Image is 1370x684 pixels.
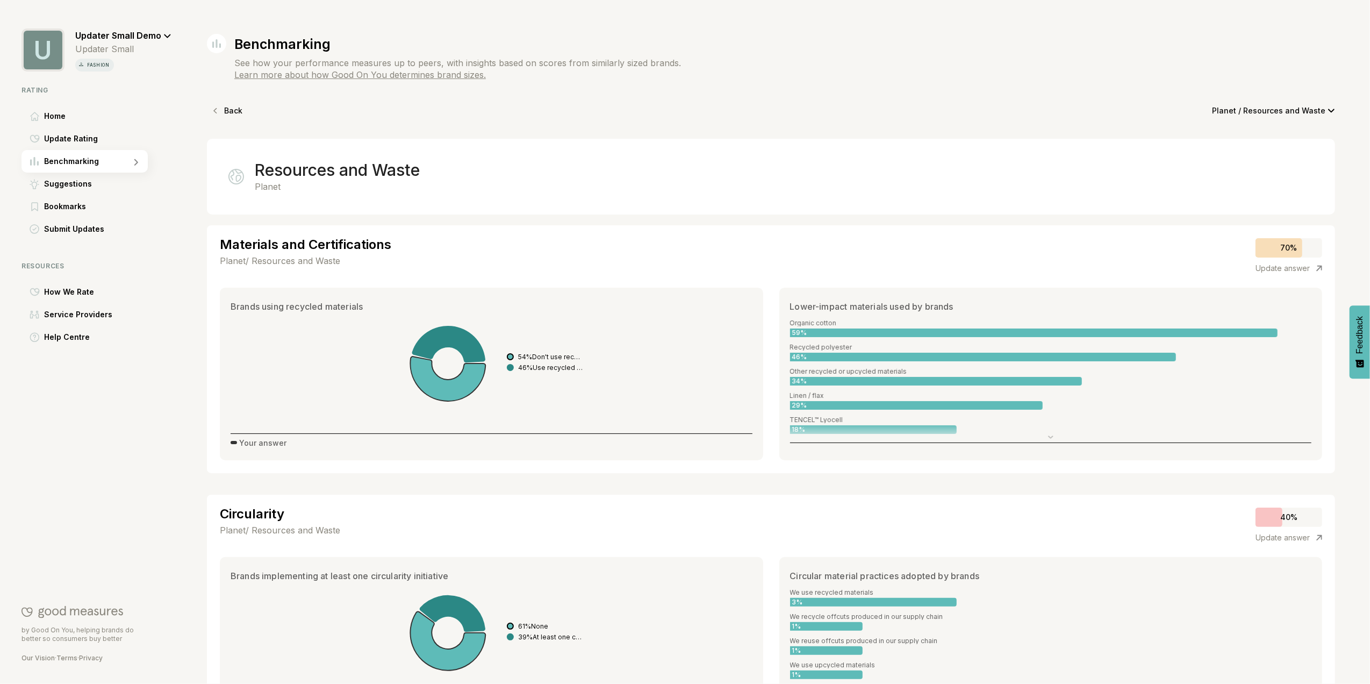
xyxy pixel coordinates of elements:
img: Bookmarks [31,202,38,211]
div: Planet / Resources and Waste [220,524,340,537]
div: Recycled polyester [790,344,1312,351]
span: 61 % None [518,622,548,630]
div: 70% [1256,238,1322,258]
p: Brands implementing at least one circularity initiative [231,570,448,582]
img: How We Rate [30,288,40,296]
img: Help Centre [30,332,40,343]
div: · · [21,654,148,662]
h4: See how your performance measures up to peers, with insights based on scores from similarly sized... [234,56,681,69]
span: Home [44,110,66,123]
img: Service Providers [30,310,39,319]
span: Updater Small Demo [75,30,161,41]
span: Benchmarking [44,155,99,168]
span: 54 % Don't use recycled materials [518,353,583,361]
a: HomeHome [21,105,171,127]
div: Resources and Waste [255,160,420,180]
div: Linen / flax [790,392,1312,399]
a: Learn more about how Good On You determines brand sizes. [234,69,681,80]
span: How We Rate [44,286,94,298]
div: Planet / Resources and Waste [220,254,391,267]
span: Bookmarks [44,200,86,213]
span: Update Rating [44,132,98,145]
div: Organic cotton [790,319,1312,326]
div: TENCEL™ Lyocell [790,416,1312,423]
a: Materials and CertificationsPlanet/ Resources and Waste70%Update answerExternal LinkBrands using ... [207,225,1335,473]
img: Submit Updates [30,224,39,234]
div: Circularity [220,508,340,521]
div: We use recycled materials [790,589,1312,596]
p: fashion [85,61,112,69]
div: 34 % [790,377,1082,386]
div: Planet [255,180,420,193]
div: Other recycled or upcycled materials [790,368,1312,375]
div: 1 % [790,671,863,679]
p: by Good On You, helping brands do better so consumers buy better [21,626,148,643]
p: Lower-impact materials used by brands [790,301,953,313]
img: Planet [228,169,244,184]
div: Your answer [231,438,286,447]
span: Help Centre [44,331,90,344]
img: vertical icon [77,61,85,68]
a: Our Vision [21,654,55,662]
div: 3 % [790,598,957,607]
p: Back [224,103,242,118]
p: Planet / Resources and Waste [1213,103,1326,118]
div: 40% [1256,508,1322,527]
p: Circular material practices adopted by brands [790,570,980,582]
div: 46 % [790,353,1176,361]
a: How We RateHow We Rate [21,281,171,303]
div: 1 % [790,622,863,631]
a: Service ProvidersService Providers [21,303,171,326]
h1: Benchmarking [234,36,681,52]
div: Update answer [1256,262,1322,275]
img: Update Rating [30,134,40,143]
span: Suggestions [44,177,92,190]
div: 29 % [790,401,1043,410]
div: 1 % [790,646,863,655]
img: Benchmarking [30,157,39,166]
a: Privacy [79,654,103,662]
iframe: Website support platform help button [1323,637,1359,673]
p: Brands using recycled materials [231,301,363,313]
div: Materials and Certifications [220,238,391,251]
div: We recycle offcuts produced in our supply chain [790,613,1312,620]
a: Submit UpdatesSubmit Updates [21,218,171,240]
a: SuggestionsSuggestions [21,173,171,195]
img: Good On You [21,605,123,618]
button: Feedback - Show survey [1350,305,1370,379]
span: Service Providers [44,308,112,321]
div: Updater Small [75,44,171,54]
span: 46 % Use recycled materials [518,364,583,372]
img: Home [30,112,39,121]
a: BookmarksBookmarks [21,195,171,218]
span: 39 % At least one circularity initiative [518,633,583,641]
img: Suggestions [30,179,39,189]
div: Resources [21,262,171,270]
a: BenchmarkingBenchmarking [21,150,171,173]
div: Update answer [1256,531,1322,544]
span: Submit Updates [44,223,104,236]
a: Help CentreHelp Centre [21,326,171,348]
div: We reuse offcuts produced in our supply chain [790,637,1312,644]
a: Terms [56,654,77,662]
div: 18 % [790,425,957,434]
div: We use upcycled materials [790,661,1312,668]
a: Update RatingUpdate Rating [21,127,171,150]
span: Feedback [1355,316,1365,354]
img: External Link [1316,265,1322,272]
img: External Link [1316,535,1322,541]
div: 59 % [790,329,1278,337]
div: Rating [21,86,171,94]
